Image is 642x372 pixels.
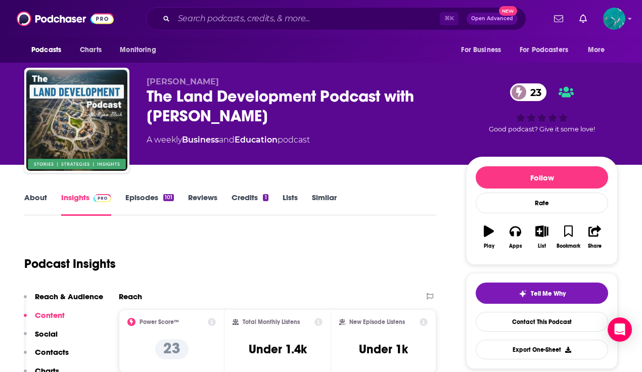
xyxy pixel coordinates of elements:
p: Reach & Audience [35,292,103,301]
button: Contacts [24,347,69,366]
div: Share [588,243,602,249]
button: Social [24,329,58,348]
button: Open AdvancedNew [467,13,518,25]
button: Reach & Audience [24,292,103,310]
span: Good podcast? Give it some love! [489,125,595,133]
span: 23 [520,83,546,101]
div: 1 [263,194,268,201]
img: tell me why sparkle [519,290,527,298]
a: Credits1 [232,193,268,216]
button: Apps [502,219,528,255]
button: tell me why sparkleTell Me Why [476,283,608,304]
img: User Profile [603,8,625,30]
a: Education [235,135,278,145]
a: Show notifications dropdown [550,10,567,27]
a: 23 [510,83,546,101]
a: Business [182,135,219,145]
span: New [499,6,517,16]
h1: Podcast Insights [24,256,116,271]
span: Monitoring [120,43,156,57]
div: List [538,243,546,249]
div: Bookmark [557,243,580,249]
button: open menu [24,40,74,60]
span: For Podcasters [520,43,568,57]
img: The Land Development Podcast with Ryan Glick [26,70,127,171]
button: open menu [581,40,618,60]
button: Export One-Sheet [476,340,608,359]
p: Contacts [35,347,69,357]
button: open menu [113,40,169,60]
h3: Under 1.4k [249,342,307,357]
p: 23 [155,339,189,359]
h2: Reach [119,292,142,301]
div: Apps [509,243,522,249]
span: Logged in as louisabuckingham [603,8,625,30]
div: A weekly podcast [147,134,310,146]
p: Social [35,329,58,339]
span: For Business [461,43,501,57]
div: 101 [163,194,174,201]
a: Reviews [188,193,217,216]
a: Similar [312,193,337,216]
div: Open Intercom Messenger [608,317,632,342]
div: 23Good podcast? Give it some love! [466,77,618,139]
h2: Power Score™ [140,318,179,325]
a: Lists [283,193,298,216]
span: Charts [80,43,102,57]
span: Podcasts [31,43,61,57]
p: Content [35,310,65,320]
div: Search podcasts, credits, & more... [146,7,526,30]
button: Play [476,219,502,255]
input: Search podcasts, credits, & more... [174,11,440,27]
a: Contact This Podcast [476,312,608,332]
button: Show profile menu [603,8,625,30]
a: Show notifications dropdown [575,10,591,27]
a: About [24,193,47,216]
button: Bookmark [555,219,581,255]
button: open menu [513,40,583,60]
button: List [529,219,555,255]
h3: Under 1k [359,342,408,357]
span: More [588,43,605,57]
span: and [219,135,235,145]
div: Rate [476,193,608,213]
a: InsightsPodchaser Pro [61,193,111,216]
span: Open Advanced [471,16,513,21]
a: Charts [73,40,108,60]
span: [PERSON_NAME] [147,77,219,86]
span: ⌘ K [440,12,458,25]
button: Share [582,219,608,255]
img: Podchaser - Follow, Share and Rate Podcasts [17,9,114,28]
h2: Total Monthly Listens [243,318,300,325]
a: Episodes101 [125,193,174,216]
h2: New Episode Listens [349,318,405,325]
img: Podchaser Pro [94,194,111,202]
button: open menu [454,40,514,60]
button: Follow [476,166,608,189]
div: Play [484,243,494,249]
button: Content [24,310,65,329]
span: Tell Me Why [531,290,566,298]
